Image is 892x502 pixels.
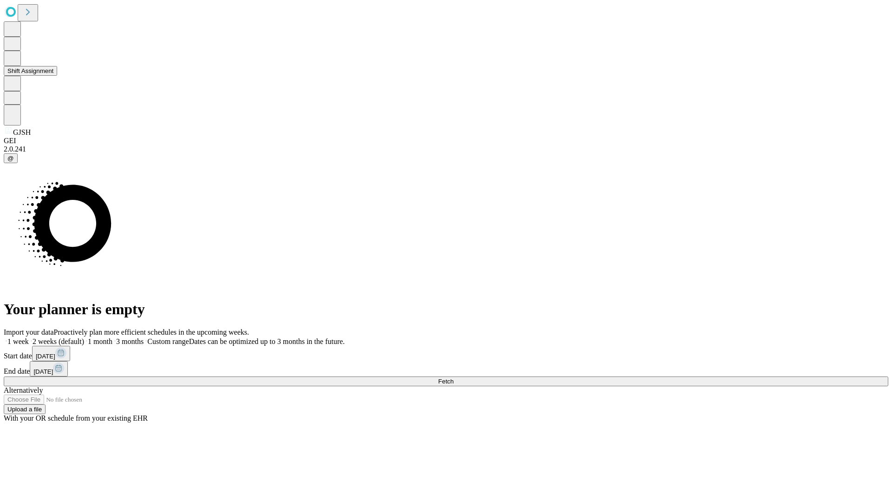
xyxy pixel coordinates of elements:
[116,337,144,345] span: 3 months
[4,145,888,153] div: 2.0.241
[32,346,70,361] button: [DATE]
[54,328,249,336] span: Proactively plan more efficient schedules in the upcoming weeks.
[88,337,112,345] span: 1 month
[438,378,453,385] span: Fetch
[4,386,43,394] span: Alternatively
[4,376,888,386] button: Fetch
[4,404,46,414] button: Upload a file
[33,337,84,345] span: 2 weeks (default)
[4,137,888,145] div: GEI
[4,414,148,422] span: With your OR schedule from your existing EHR
[4,361,888,376] div: End date
[4,328,54,336] span: Import your data
[30,361,68,376] button: [DATE]
[4,66,57,76] button: Shift Assignment
[4,301,888,318] h1: Your planner is empty
[7,155,14,162] span: @
[4,153,18,163] button: @
[7,337,29,345] span: 1 week
[36,353,55,360] span: [DATE]
[13,128,31,136] span: GJSH
[147,337,189,345] span: Custom range
[4,346,888,361] div: Start date
[33,368,53,375] span: [DATE]
[189,337,345,345] span: Dates can be optimized up to 3 months in the future.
